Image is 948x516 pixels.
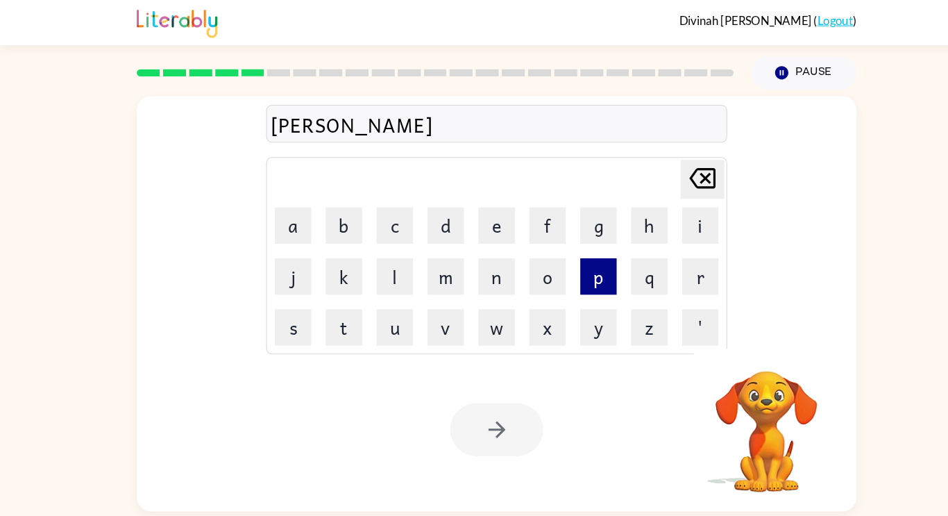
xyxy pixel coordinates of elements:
button: f [505,198,540,233]
button: a [262,198,297,233]
button: v [408,295,443,330]
button: o [505,247,540,281]
span: Divinah [PERSON_NAME] [648,13,777,26]
button: ' [651,295,686,330]
button: n [457,247,491,281]
button: b [311,198,346,233]
button: l [359,247,394,281]
button: h [602,198,637,233]
div: [PERSON_NAME] [258,104,690,133]
button: i [651,198,686,233]
button: k [311,247,346,281]
button: q [602,247,637,281]
button: s [262,295,297,330]
div: ( ) [648,13,818,26]
button: p [554,247,589,281]
button: t [311,295,346,330]
video: Your browser must support playing .mp4 files to use Literably. Please try using another browser. [662,333,801,472]
button: Pause [717,53,818,85]
a: Logout [780,13,814,26]
img: Literably [130,6,208,36]
button: w [457,295,491,330]
button: x [505,295,540,330]
button: m [408,247,443,281]
button: d [408,198,443,233]
button: y [554,295,589,330]
button: z [602,295,637,330]
button: j [262,247,297,281]
button: e [457,198,491,233]
button: r [651,247,686,281]
button: u [359,295,394,330]
button: g [554,198,589,233]
button: c [359,198,394,233]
